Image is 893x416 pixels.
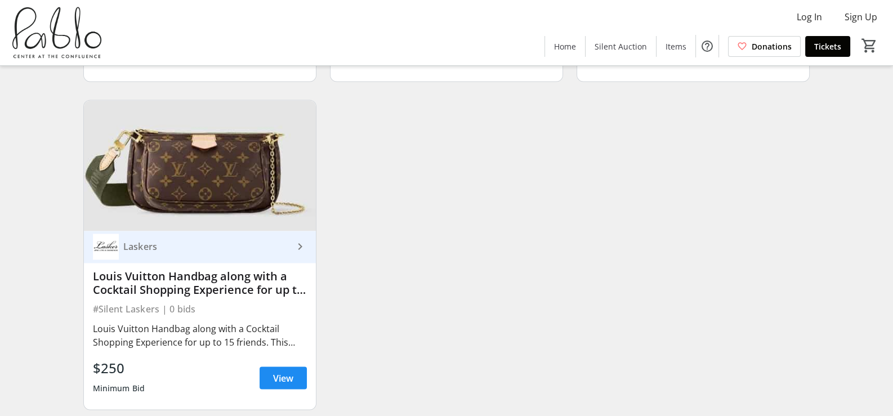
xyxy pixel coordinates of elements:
[595,41,647,52] span: Silent Auction
[666,41,686,52] span: Items
[554,41,576,52] span: Home
[545,36,585,57] a: Home
[119,241,293,252] div: Laskers
[293,240,307,253] mat-icon: keyboard_arrow_right
[814,41,841,52] span: Tickets
[84,231,316,263] a: LaskersLaskers
[273,371,293,384] span: View
[260,366,307,389] a: View
[845,10,877,24] span: Sign Up
[657,36,695,57] a: Items
[7,5,107,61] img: Pablo Center's Logo
[93,357,145,378] div: $250
[728,36,801,57] a: Donations
[797,10,822,24] span: Log In
[696,35,718,57] button: Help
[93,234,119,260] img: Laskers
[93,270,307,297] div: Louis Vuitton Handbag along with a Cocktail Shopping Experience for up to 15 friends
[788,8,831,26] button: Log In
[859,35,879,56] button: Cart
[805,36,850,57] a: Tickets
[752,41,792,52] span: Donations
[836,8,886,26] button: Sign Up
[586,36,656,57] a: Silent Auction
[93,321,307,348] div: Louis Vuitton Handbag along with a Cocktail Shopping Experience for up to 15 friends. This Louis ...
[93,378,145,398] div: Minimum Bid
[84,100,316,231] img: Louis Vuitton Handbag along with a Cocktail Shopping Experience for up to 15 friends
[93,301,307,317] div: #Silent Laskers | 0 bids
